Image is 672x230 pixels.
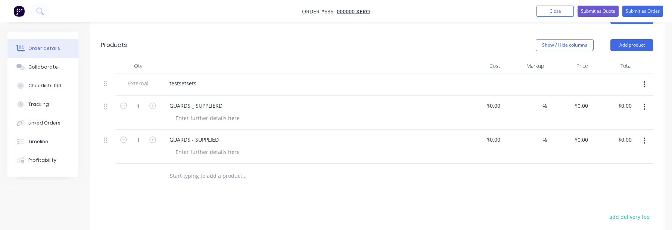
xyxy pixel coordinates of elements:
button: Collaborate [7,58,78,76]
div: testsetsets [164,78,202,89]
div: Checklists 0/0 [28,82,61,89]
button: Timeline [7,132,78,151]
div: GUARDS _ SUPPLIERD [164,100,228,111]
div: Markup [503,59,547,73]
div: Products [101,41,127,50]
button: Show / Hide columns [536,39,594,51]
div: Qty [116,59,161,73]
div: Total [591,59,635,73]
button: Add product [610,39,653,51]
span: % [542,102,547,110]
div: Order details [28,45,60,52]
div: Collaborate [28,64,58,70]
button: Profitability [7,151,78,170]
button: Order details [7,39,78,58]
span: External [119,79,158,87]
button: Linked Orders [7,114,78,132]
button: Tracking [7,95,78,114]
img: Factory [13,6,25,17]
button: add delivery fee [605,212,653,222]
span: % [542,136,547,144]
a: 000000 Xero [337,8,370,15]
div: Price [547,59,591,73]
div: Timeline [28,138,48,145]
div: Linked Orders [28,120,60,126]
span: Order #535 - [302,8,337,15]
button: Submit as Order [622,6,663,17]
div: Cost [459,59,503,73]
input: Start typing to add a product... [169,168,319,183]
button: Checklists 0/0 [7,76,78,95]
button: Submit as Quote [578,6,619,17]
button: Close [536,6,574,17]
div: GUARDS - SUPPLIED [164,134,225,145]
div: Profitability [28,157,56,164]
div: Tracking [28,101,49,108]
